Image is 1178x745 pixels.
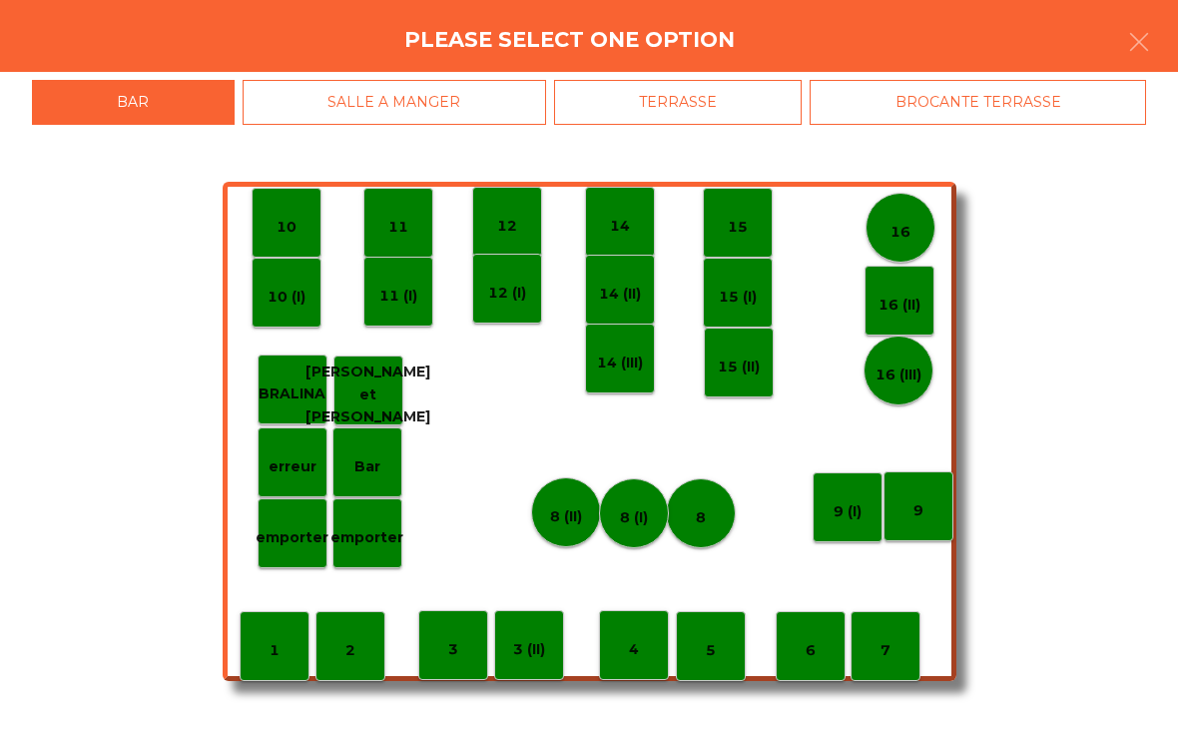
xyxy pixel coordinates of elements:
[448,638,458,661] p: 3
[256,526,328,549] p: emporter
[696,506,706,529] p: 8
[554,80,803,125] div: TERRASSE
[268,286,305,309] p: 10 (I)
[379,285,417,308] p: 11 (I)
[388,216,408,239] p: 11
[513,638,545,661] p: 3 (II)
[305,361,430,428] p: [PERSON_NAME] et [PERSON_NAME]
[277,216,296,239] p: 10
[488,282,526,305] p: 12 (I)
[834,500,862,523] p: 9 (I)
[876,364,921,386] p: 16 (III)
[719,286,757,309] p: 15 (I)
[259,382,325,405] p: BRALINA
[879,294,920,317] p: 16 (II)
[629,638,639,661] p: 4
[881,639,890,662] p: 7
[597,352,643,374] p: 14 (III)
[243,80,546,125] div: SALLE A MANGER
[497,215,517,238] p: 12
[269,455,316,478] p: erreur
[718,356,760,378] p: 15 (II)
[728,216,748,239] p: 15
[810,80,1146,125] div: BROCANTE TERRASSE
[610,215,630,238] p: 14
[890,221,910,244] p: 16
[550,505,582,528] p: 8 (II)
[599,283,641,306] p: 14 (II)
[620,506,648,529] p: 8 (I)
[270,639,280,662] p: 1
[913,499,923,522] p: 9
[806,639,816,662] p: 6
[706,639,716,662] p: 5
[32,80,235,125] div: BAR
[330,526,403,549] p: emporter
[354,455,380,478] p: Bar
[404,25,735,55] h4: Please select one option
[345,639,355,662] p: 2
